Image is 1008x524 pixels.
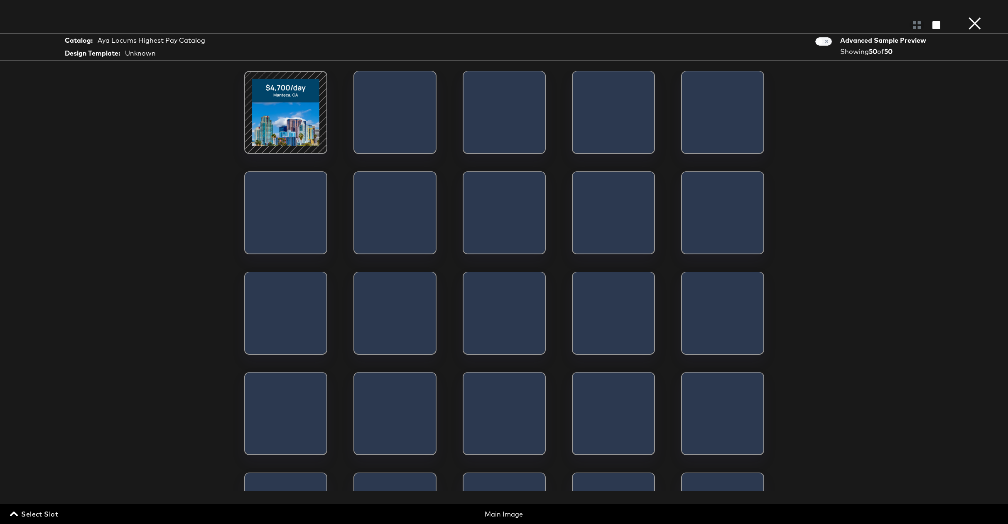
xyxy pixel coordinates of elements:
div: Main Image [341,509,667,519]
button: Select Slot [8,508,61,520]
div: Advanced Sample Preview [840,36,929,45]
span: Select Slot [12,508,58,520]
div: Showing of [840,47,929,56]
div: Aya Locums Highest Pay Catalog [98,36,205,45]
strong: 50 [884,47,893,56]
strong: 50 [869,47,877,56]
div: Unknown [125,49,156,58]
strong: Catalog: [65,36,93,45]
strong: Design Template: [65,49,120,58]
